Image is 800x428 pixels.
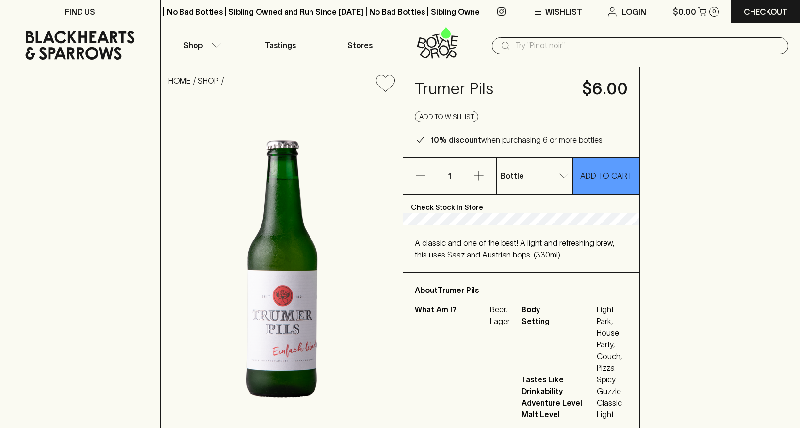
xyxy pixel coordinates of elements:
[597,397,628,409] span: Classic
[522,397,594,409] span: Adventure Level
[415,304,488,327] p: What Am I?
[415,239,614,259] span: A classic and one of the best! A light and refreshing brew, this uses Saaz and Austrian hops. (33...
[415,79,571,99] h4: Trumer Pils
[265,39,296,51] p: Tastings
[597,374,628,385] span: Spicy
[320,23,400,67] a: Stores
[430,134,603,146] p: when purchasing 6 or more bottles
[744,6,787,17] p: Checkout
[501,170,524,182] p: Bottle
[597,385,628,397] span: Guzzle
[545,6,582,17] p: Wishlist
[403,195,639,213] p: Check Stock In Store
[198,76,219,85] a: SHOP
[438,158,461,194] p: 1
[522,304,594,315] span: Body
[240,23,320,67] a: Tastings
[65,6,95,17] p: FIND US
[712,9,716,14] p: 0
[622,6,646,17] p: Login
[497,166,572,186] div: Bottle
[347,39,373,51] p: Stores
[183,39,203,51] p: Shop
[580,170,632,182] p: ADD TO CART
[515,38,781,53] input: Try "Pinot noir"
[522,315,594,374] span: Setting
[522,385,594,397] span: Drinkability
[415,111,478,122] button: Add to wishlist
[490,304,510,327] p: Beer, Lager
[582,79,628,99] h4: $6.00
[673,6,696,17] p: $0.00
[573,158,639,194] button: ADD TO CART
[161,23,241,67] button: Shop
[168,76,191,85] a: HOME
[522,409,594,420] span: Malt Level
[430,136,481,144] b: 10% discount
[597,304,628,315] span: Light
[597,315,628,374] span: Park, House Party, Couch, Pizza
[522,374,594,385] span: Tastes Like
[597,409,628,420] span: Light
[372,71,399,96] button: Add to wishlist
[415,284,628,296] p: About Trumer Pils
